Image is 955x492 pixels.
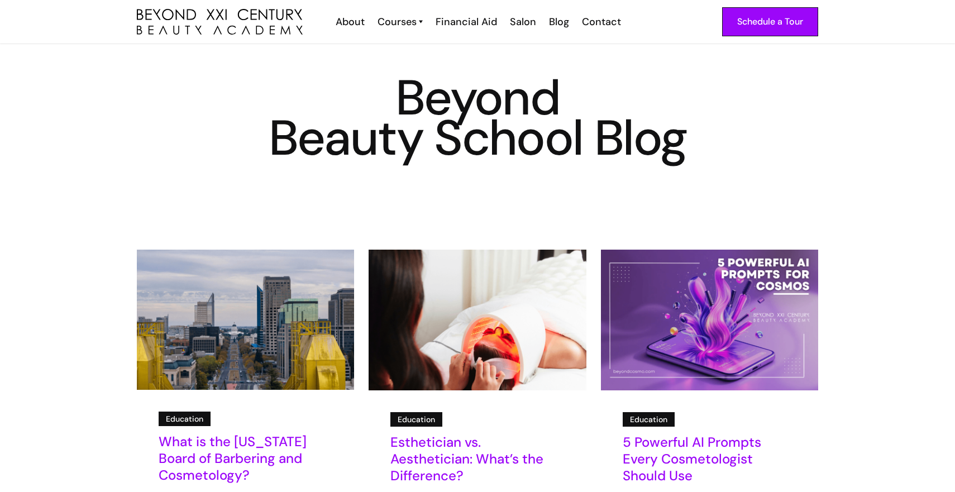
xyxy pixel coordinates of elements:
[503,15,542,29] a: Salon
[623,434,796,491] a: 5 Powerful AI Prompts Every Cosmetologist Should Use
[436,15,497,29] div: Financial Aid
[378,15,417,29] div: Courses
[623,412,675,427] a: Education
[390,434,564,491] a: Esthetician vs. Aesthetician: What’s the Difference?
[159,433,332,484] h5: What is the [US_STATE] Board of Barbering and Cosmetology?
[582,15,621,29] div: Contact
[722,7,818,36] a: Schedule a Tour
[137,78,818,158] h1: Beyond Beauty School Blog
[623,434,796,484] h5: 5 Powerful AI Prompts Every Cosmetologist Should Use
[390,434,564,484] h5: Esthetician vs. Aesthetician: What’s the Difference?
[398,413,435,426] div: Education
[737,15,803,29] div: Schedule a Tour
[510,15,536,29] div: Salon
[369,250,586,390] img: esthetician red light therapy
[542,15,575,29] a: Blog
[601,250,818,390] img: AI for cosmetologists
[378,15,423,29] a: Courses
[390,412,442,427] a: Education
[328,15,370,29] a: About
[159,412,211,426] a: Education
[549,15,569,29] div: Blog
[336,15,365,29] div: About
[137,9,303,35] img: beyond 21st century beauty academy logo
[159,433,332,491] a: What is the [US_STATE] Board of Barbering and Cosmetology?
[575,15,627,29] a: Contact
[630,413,667,426] div: Education
[137,250,354,390] img: Sacramento city skyline with state capital building
[428,15,503,29] a: Financial Aid
[166,413,203,425] div: Education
